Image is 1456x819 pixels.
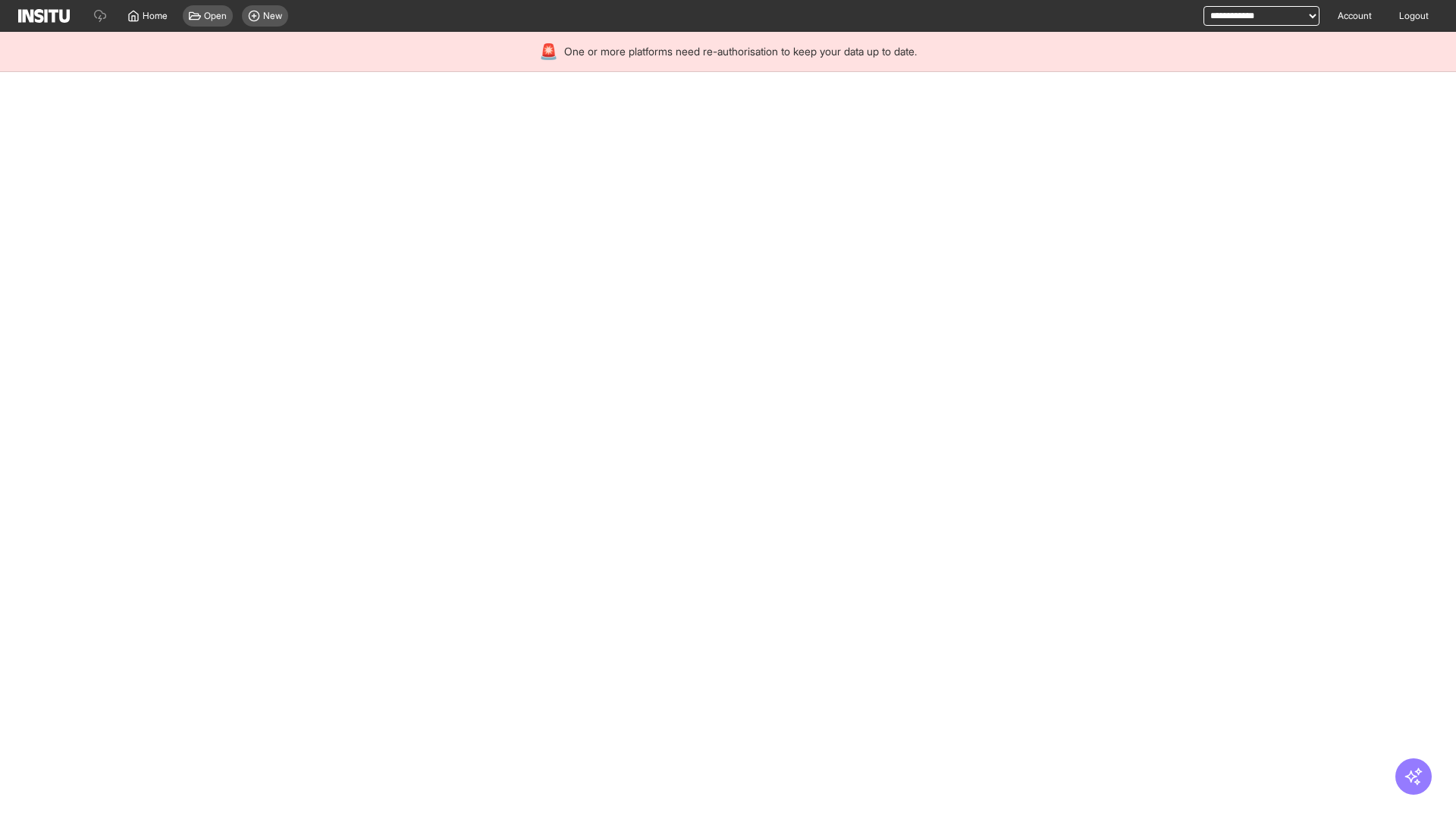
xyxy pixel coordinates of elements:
[204,10,227,22] span: Open
[143,10,168,22] span: Home
[263,10,282,22] span: New
[564,44,917,59] span: One or more platforms need re-authorisation to keep your data up to date.
[18,9,70,23] img: Logo
[539,41,558,62] div: 🚨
